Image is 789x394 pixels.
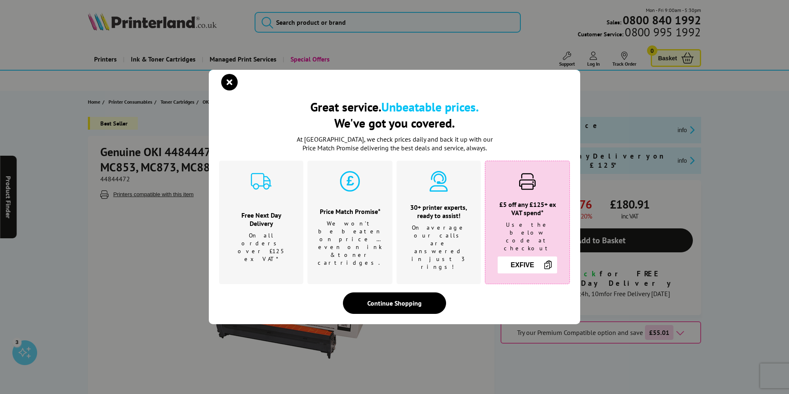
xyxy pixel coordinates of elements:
p: On all orders over £125 ex VAT* [229,232,293,263]
h2: Great service. We've got you covered. [219,99,570,131]
img: expert-cyan.svg [428,171,449,192]
h3: Free Next Day Delivery [229,211,293,228]
b: Unbeatable prices. [381,99,479,115]
h3: Price Match Promise* [318,207,382,216]
p: On average our calls are answered in just 3 rings! [407,224,470,271]
p: Use the below code at checkout [496,221,559,252]
p: We won't be beaten on price …even on ink & toner cartridges. [318,220,382,267]
button: close modal [223,76,236,88]
p: At [GEOGRAPHIC_DATA], we check prices daily and back it up with our Price Match Promise deliverin... [291,135,498,152]
img: price-promise-cyan.svg [340,171,360,192]
img: Copy Icon [543,260,553,270]
img: delivery-cyan.svg [251,171,272,192]
h3: 30+ printer experts, ready to assist! [407,203,470,220]
h3: £5 off any £125+ ex VAT spend* [496,200,559,217]
div: Continue Shopping [343,292,446,314]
